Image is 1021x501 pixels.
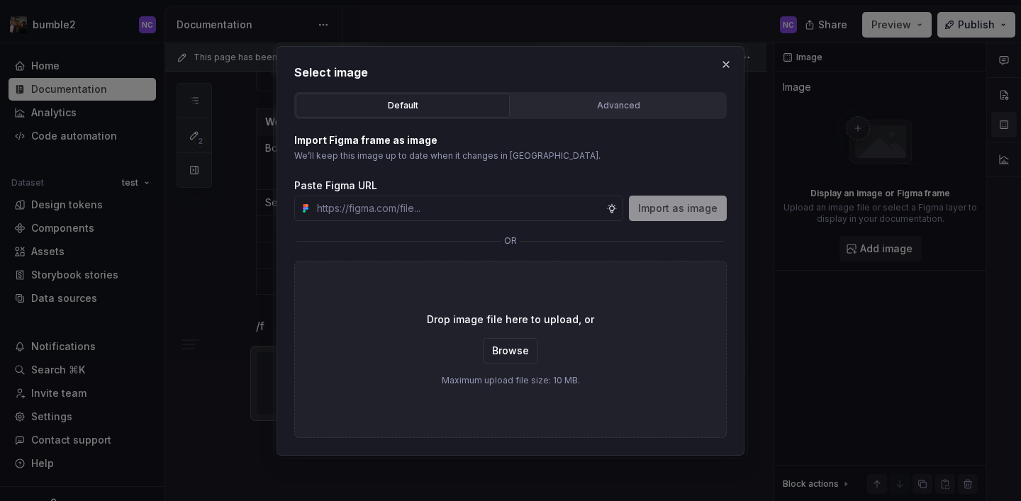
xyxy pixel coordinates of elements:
div: Default [301,98,505,113]
button: Browse [483,338,538,364]
span: Browse [492,344,529,358]
p: Maximum upload file size: 10 MB. [442,375,580,386]
p: We’ll keep this image up to date when it changes in [GEOGRAPHIC_DATA]. [294,150,727,162]
div: Advanced [516,98,720,113]
h2: Select image [294,64,727,81]
p: or [504,235,517,247]
input: https://figma.com/file... [311,196,606,221]
p: Drop image file here to upload, or [427,313,594,327]
label: Paste Figma URL [294,179,377,193]
p: Import Figma frame as image [294,133,727,147]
